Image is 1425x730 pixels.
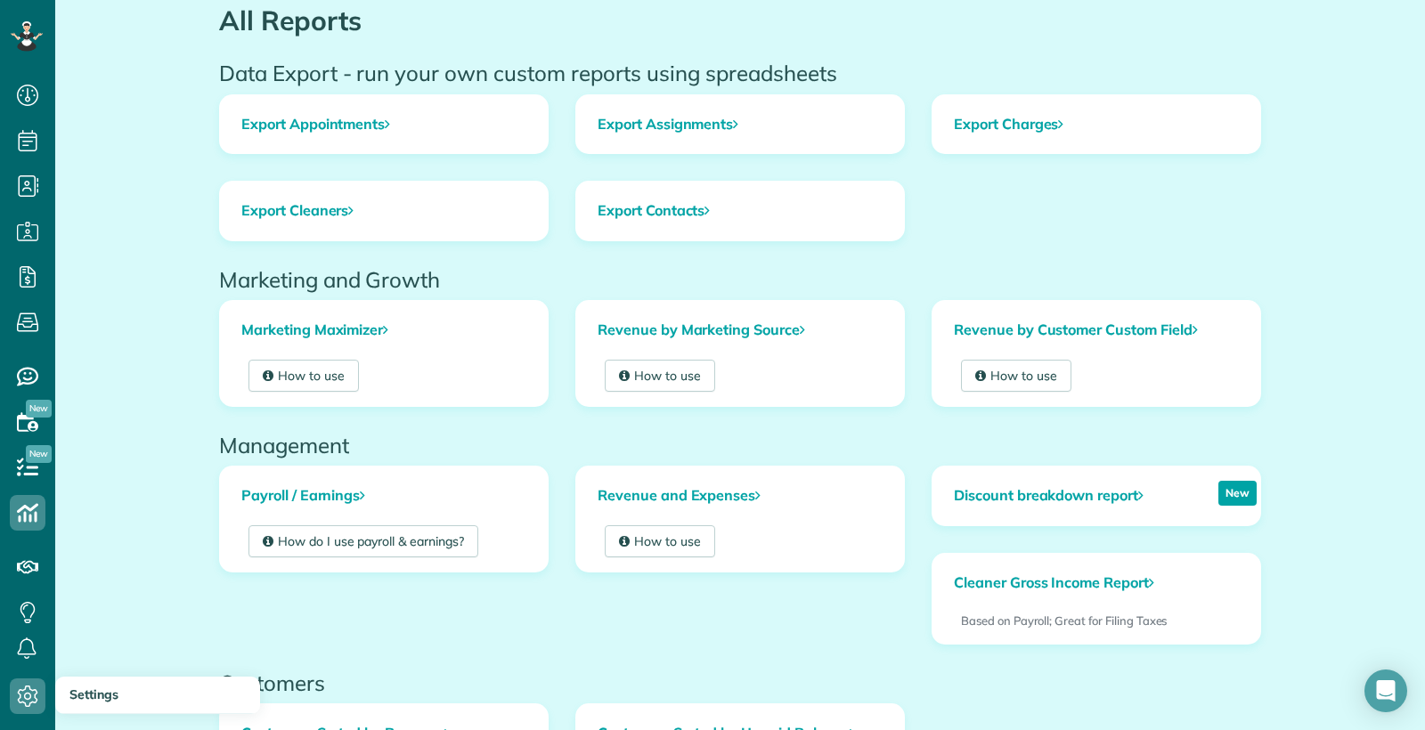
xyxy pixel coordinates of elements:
[69,686,118,702] span: Settings
[220,301,548,360] a: Marketing Maximizer
[26,445,52,463] span: New
[219,6,1261,36] h1: All Reports
[576,182,904,240] a: Export Contacts
[219,434,1261,457] h2: Management
[576,95,904,154] a: Export Assignments
[26,400,52,418] span: New
[576,466,904,525] a: Revenue and Expenses
[1364,669,1407,712] div: Open Intercom Messenger
[55,677,260,714] a: Settings
[248,360,359,392] a: How to use
[932,95,1260,154] a: Export Charges
[576,301,904,360] a: Revenue by Marketing Source
[220,95,548,154] a: Export Appointments
[220,182,548,240] a: Export Cleaners
[932,554,1176,612] a: Cleaner Gross Income Report
[605,525,715,557] a: How to use
[1218,481,1257,506] p: New
[961,360,1071,392] a: How to use
[219,671,1261,694] h2: Customers
[932,301,1260,360] a: Revenue by Customer Custom Field
[932,466,1165,525] a: Discount breakdown report
[248,525,478,557] a: How do I use payroll & earnings?
[961,612,1232,629] p: Based on Payroll; Great for Filing Taxes
[605,360,715,392] a: How to use
[219,268,1261,291] h2: Marketing and Growth
[220,466,548,525] a: Payroll / Earnings
[219,61,1261,85] h2: Data Export - run your own custom reports using spreadsheets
